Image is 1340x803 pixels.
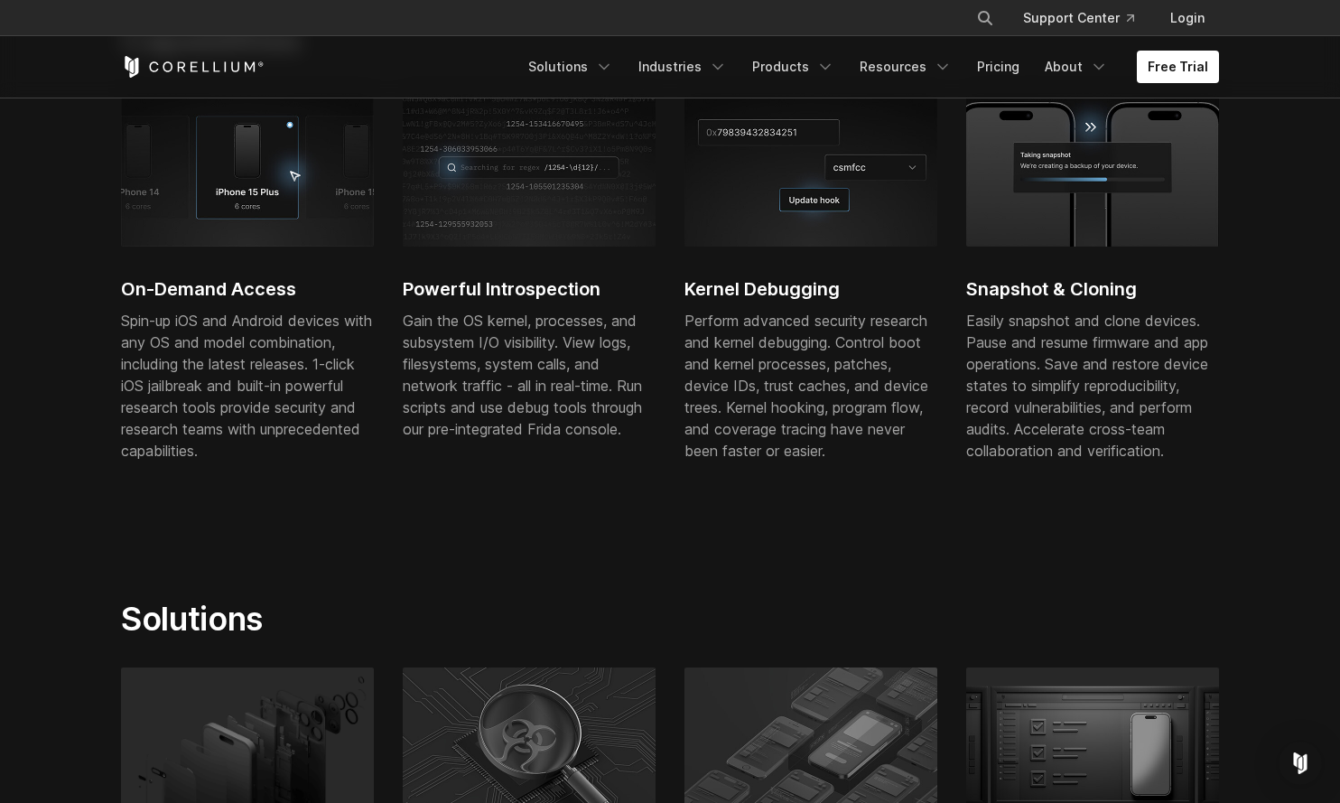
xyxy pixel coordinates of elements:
[517,51,1219,83] div: Navigation Menu
[121,89,374,246] img: iPhone 15 Plus; 6 cores
[1279,742,1322,785] div: Open Intercom Messenger
[403,275,656,303] h2: Powerful Introspection
[684,275,937,303] h2: Kernel Debugging
[966,51,1030,83] a: Pricing
[628,51,738,83] a: Industries
[969,2,1001,34] button: Search
[121,599,841,639] h2: Solutions
[954,2,1219,34] div: Navigation Menu
[1137,51,1219,83] a: Free Trial
[403,89,656,246] img: Coding illustration
[403,310,656,440] div: Gain the OS kernel, processes, and subsystem I/O visibility. View logs, filesystems, system calls...
[121,310,374,462] div: Spin-up iOS and Android devices with any OS and model combination, including the latest releases....
[1156,2,1219,34] a: Login
[1034,51,1119,83] a: About
[121,275,374,303] h2: On-Demand Access
[966,310,1219,462] div: Easily snapshot and clone devices. Pause and resume firmware and app operations. Save and restore...
[684,310,937,462] div: Perform advanced security research and kernel debugging. Control boot and kernel processes, patch...
[966,89,1219,246] img: Process of taking snapshot and creating a backup of the iPhone virtual device.
[849,51,963,83] a: Resources
[684,89,937,246] img: Kernel debugging, update hook
[517,51,624,83] a: Solutions
[741,51,845,83] a: Products
[966,275,1219,303] h2: Snapshot & Cloning
[1009,2,1149,34] a: Support Center
[121,56,265,78] a: Corellium Home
